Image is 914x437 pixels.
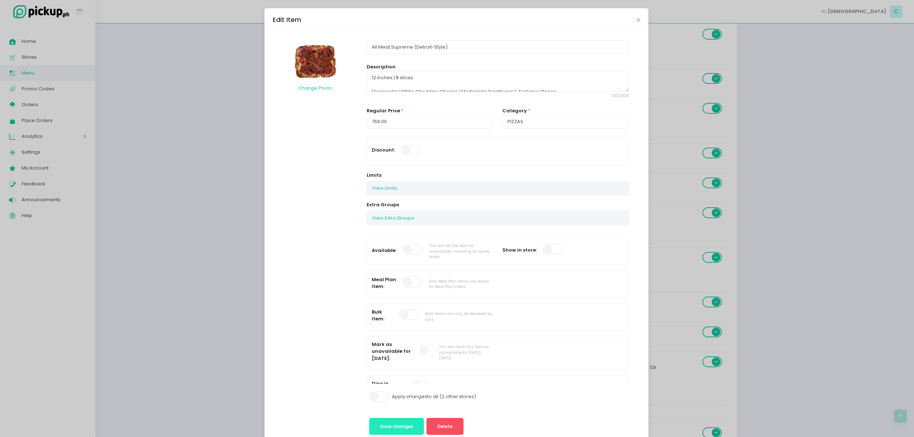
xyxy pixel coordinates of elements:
[372,380,404,394] label: Dine in Exclusive:
[367,93,629,99] span: 103 / 300
[367,181,402,195] button: View Limits
[273,15,301,24] div: Edit Item
[502,107,527,114] label: Category
[502,115,629,129] input: Category
[429,243,493,260] div: This will set the item as unavailable, including for future dates.
[367,115,493,129] input: Regular Price
[637,18,640,22] button: Close
[288,40,342,81] img: Item Photo
[431,383,493,394] div: This item will be available only on dine-in.
[372,276,397,290] label: Meal Plan Item:
[437,423,453,430] span: Delete
[367,107,400,114] label: Regular Price
[369,418,424,435] button: Save changes
[380,423,413,430] span: Save changes
[367,71,629,92] textarea: 12 inches | 8 slices Mozzarella I White Cheddar I Chorizo I Mortadella Traditional & Siciliana I ...
[367,172,381,179] label: Limits
[429,279,493,290] div: Only Meal Plan Items are shown for Meal Plan orders
[392,393,476,400] label: Apply changes to all ( 2 other stores )
[372,308,393,323] label: Bulk Item:
[367,211,419,225] button: View Extra Groups
[502,247,537,254] label: Show in store:
[439,344,493,361] div: This will mark this item as unavailable for [DATE], [DATE] .
[367,63,395,71] label: Description
[426,418,464,435] button: Delete
[298,81,332,95] button: Change Photo
[425,311,493,322] div: Bulk items can only be delivered by cars
[372,147,395,154] label: Discount:
[372,247,397,254] label: Available:
[372,341,412,362] label: Mark as unavailable for [DATE]:
[367,201,399,208] label: Extra Groups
